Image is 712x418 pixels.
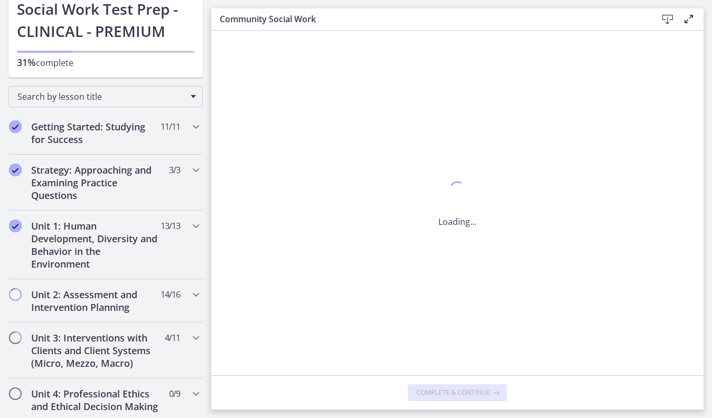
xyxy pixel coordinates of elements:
p: complete [17,56,194,69]
i: Completed [9,164,22,176]
span: Complete & continue [416,388,490,397]
p: Loading... [438,215,476,228]
span: 11 / 11 [161,120,180,133]
h3: Community Social Work [220,13,640,25]
span: 4 / 11 [165,331,180,344]
i: Completed [9,120,22,133]
button: Complete & continue [408,384,507,401]
h2: Unit 2: Assessment and Intervention Planning [31,288,160,313]
span: Search by lesson title [17,91,185,102]
span: 14 / 16 [161,288,180,301]
div: Search by lesson title [8,86,203,107]
h2: Unit 1: Human Development, Diversity and Behavior in the Environment [31,220,160,270]
span: 13 / 13 [161,220,180,232]
h2: Getting Started: Studying for Success [31,120,160,146]
div: 1 [438,178,476,203]
span: 3 / 3 [169,164,180,176]
h2: Unit 3: Interventions with Clients and Client Systems (Micro, Mezzo, Macro) [31,331,160,369]
i: Completed [9,220,22,232]
span: 31% [17,56,36,69]
h2: Strategy: Approaching and Examining Practice Questions [31,164,160,202]
h2: Unit 4: Professional Ethics and Ethical Decision Making [31,387,160,413]
span: 0 / 9 [169,387,180,400]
